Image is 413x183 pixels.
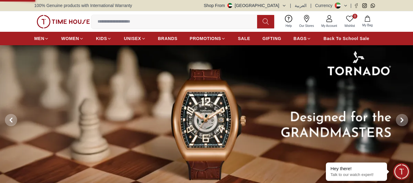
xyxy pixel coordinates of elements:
a: UNISEX [124,33,146,44]
img: ... [37,15,90,28]
a: 0Wishlist [341,14,359,29]
a: KIDS [96,33,112,44]
span: | [350,2,352,9]
span: KIDS [96,35,107,42]
span: My Account [319,24,340,28]
span: Wishlist [342,24,357,28]
span: PROMOTIONS [190,35,221,42]
a: BRANDS [158,33,178,44]
p: Talk to our watch expert! [330,172,382,178]
button: My Bag [359,14,376,29]
span: MEN [34,35,44,42]
div: Chat Widget [393,163,410,180]
span: SALE [238,35,250,42]
a: WOMEN [61,33,84,44]
a: Instagram [362,3,367,8]
img: United Arab Emirates [227,3,232,8]
a: Back To School Sale [323,33,369,44]
span: 0 [352,14,357,19]
span: | [290,2,291,9]
span: BRANDS [158,35,178,42]
span: Our Stores [297,24,316,28]
a: GIFTING [262,33,281,44]
button: Shop From[GEOGRAPHIC_DATA] [204,2,286,9]
button: العربية [295,2,307,9]
a: Help [282,14,296,29]
span: | [310,2,312,9]
span: BAGS [293,35,307,42]
span: 100% Genuine products with International Warranty [34,2,132,9]
a: Our Stores [296,14,318,29]
a: PROMOTIONS [190,33,226,44]
a: Whatsapp [371,3,375,8]
span: My Bag [360,23,375,27]
span: Help [283,24,294,28]
div: Hey there! [330,166,382,172]
span: GIFTING [262,35,281,42]
a: BAGS [293,33,311,44]
div: Currency [315,2,335,9]
a: MEN [34,33,49,44]
span: Back To School Sale [323,35,369,42]
span: UNISEX [124,35,141,42]
span: WOMEN [61,35,79,42]
a: SALE [238,33,250,44]
a: Facebook [354,3,359,8]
